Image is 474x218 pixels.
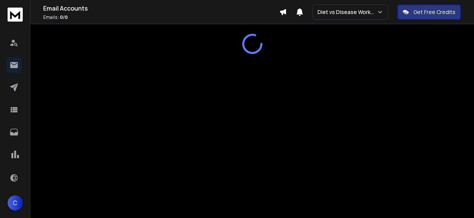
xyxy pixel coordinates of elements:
[60,14,68,20] span: 0 / 0
[8,195,23,210] button: C
[318,8,377,16] p: Diet vs Disease Workspace
[8,8,23,22] img: logo
[413,8,455,16] p: Get Free Credits
[43,14,279,20] p: Emails :
[43,4,279,13] h1: Email Accounts
[397,5,461,20] button: Get Free Credits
